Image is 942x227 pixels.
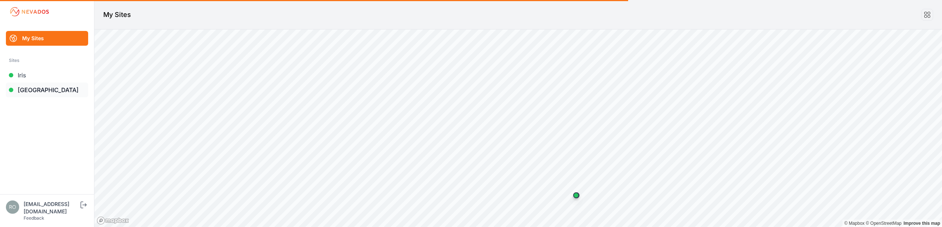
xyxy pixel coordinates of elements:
a: OpenStreetMap [866,221,901,226]
a: [GEOGRAPHIC_DATA] [6,83,88,97]
a: Iris [6,68,88,83]
a: Mapbox logo [97,216,129,225]
a: Map feedback [904,221,940,226]
h1: My Sites [103,10,131,20]
div: [EMAIL_ADDRESS][DOMAIN_NAME] [24,200,79,215]
img: Nevados [9,6,50,18]
a: My Sites [6,31,88,46]
a: Feedback [24,215,44,221]
canvas: Map [94,29,942,227]
a: Mapbox [844,221,865,226]
div: Sites [9,56,85,65]
div: Map marker [569,188,583,203]
img: rono@prim.com [6,200,19,214]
